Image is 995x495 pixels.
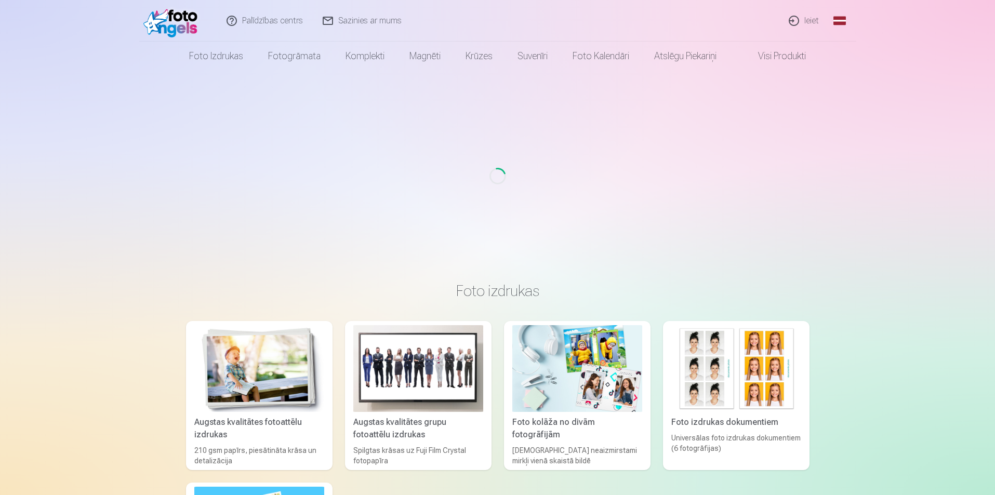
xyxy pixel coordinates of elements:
[560,42,642,71] a: Foto kalendāri
[256,42,333,71] a: Fotogrāmata
[642,42,729,71] a: Atslēgu piekariņi
[397,42,453,71] a: Magnēti
[667,433,805,466] div: Universālas foto izdrukas dokumentiem (6 fotogrāfijas)
[671,325,801,412] img: Foto izdrukas dokumentiem
[512,325,642,412] img: Foto kolāža no divām fotogrāfijām
[177,42,256,71] a: Foto izdrukas
[190,416,328,441] div: Augstas kvalitātes fotoattēlu izdrukas
[453,42,505,71] a: Krūzes
[190,445,328,466] div: 210 gsm papīrs, piesātināta krāsa un detalizācija
[508,445,646,466] div: [DEMOGRAPHIC_DATA] neaizmirstami mirkļi vienā skaistā bildē
[143,4,203,37] img: /fa1
[505,42,560,71] a: Suvenīri
[194,282,801,300] h3: Foto izdrukas
[667,416,805,429] div: Foto izdrukas dokumentiem
[508,416,646,441] div: Foto kolāža no divām fotogrāfijām
[663,321,810,470] a: Foto izdrukas dokumentiemFoto izdrukas dokumentiemUniversālas foto izdrukas dokumentiem (6 fotogr...
[729,42,818,71] a: Visi produkti
[194,325,324,412] img: Augstas kvalitātes fotoattēlu izdrukas
[349,416,487,441] div: Augstas kvalitātes grupu fotoattēlu izdrukas
[345,321,492,470] a: Augstas kvalitātes grupu fotoattēlu izdrukasAugstas kvalitātes grupu fotoattēlu izdrukasSpilgtas ...
[333,42,397,71] a: Komplekti
[353,325,483,412] img: Augstas kvalitātes grupu fotoattēlu izdrukas
[349,445,487,466] div: Spilgtas krāsas uz Fuji Film Crystal fotopapīra
[186,321,333,470] a: Augstas kvalitātes fotoattēlu izdrukasAugstas kvalitātes fotoattēlu izdrukas210 gsm papīrs, piesā...
[504,321,651,470] a: Foto kolāža no divām fotogrāfijāmFoto kolāža no divām fotogrāfijām[DEMOGRAPHIC_DATA] neaizmirstam...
